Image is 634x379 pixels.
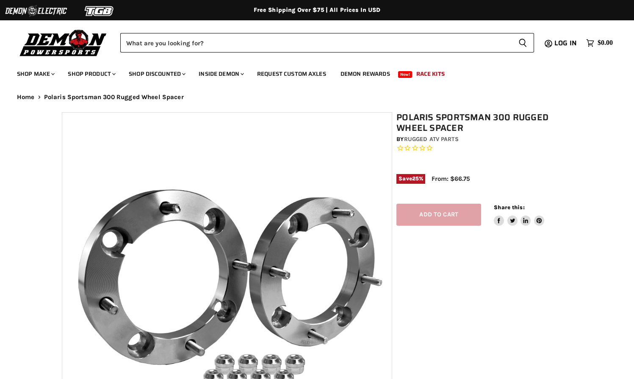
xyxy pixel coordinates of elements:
[410,65,451,83] a: Race Kits
[11,65,60,83] a: Shop Make
[551,39,582,47] a: Log in
[512,33,534,53] button: Search
[192,65,249,83] a: Inside Demon
[494,204,524,210] span: Share this:
[404,136,459,143] a: Rugged ATV Parts
[68,3,131,19] img: TGB Logo 2
[554,38,577,48] span: Log in
[120,33,512,53] input: Search
[412,175,419,182] span: 25
[17,94,35,101] a: Home
[4,3,68,19] img: Demon Electric Logo 2
[598,39,613,47] span: $0.00
[582,37,617,49] a: $0.00
[398,71,413,78] span: New!
[122,65,191,83] a: Shop Discounted
[44,94,184,101] span: Polaris Sportsman 300 Rugged Wheel Spacer
[396,135,576,144] div: by
[251,65,332,83] a: Request Custom Axles
[494,204,544,226] aside: Share this:
[396,112,576,133] h1: Polaris Sportsman 300 Rugged Wheel Spacer
[432,175,470,183] span: From: $66.75
[396,144,576,153] span: Rated 0.0 out of 5 stars 0 reviews
[396,174,425,183] span: Save %
[61,65,121,83] a: Shop Product
[17,28,110,58] img: Demon Powersports
[11,62,611,83] ul: Main menu
[334,65,396,83] a: Demon Rewards
[120,33,534,53] form: Product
